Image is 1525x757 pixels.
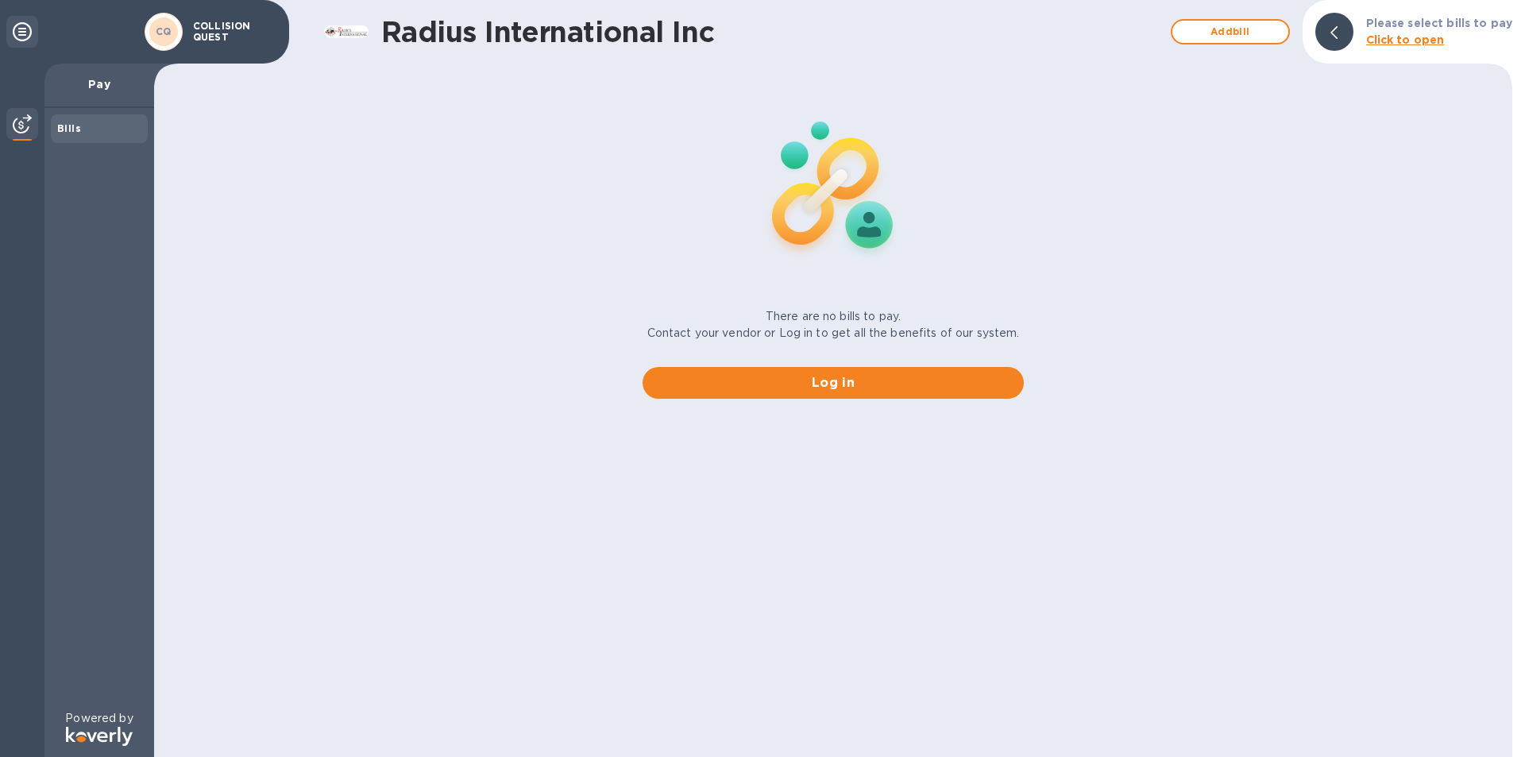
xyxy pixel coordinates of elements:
[643,367,1024,399] button: Log in
[381,15,1163,48] h1: Radius International Inc
[66,727,133,746] img: Logo
[1185,22,1276,41] span: Add bill
[655,373,1011,392] span: Log in
[193,21,272,43] p: COLLISION QUEST
[57,122,81,134] b: Bills
[156,25,172,37] b: CQ
[647,308,1020,342] p: There are no bills to pay. Contact your vendor or Log in to get all the benefits of our system.
[65,710,133,727] p: Powered by
[57,76,141,92] p: Pay
[1366,17,1512,29] b: Please select bills to pay
[1171,19,1290,44] button: Addbill
[1366,33,1445,46] b: Click to open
